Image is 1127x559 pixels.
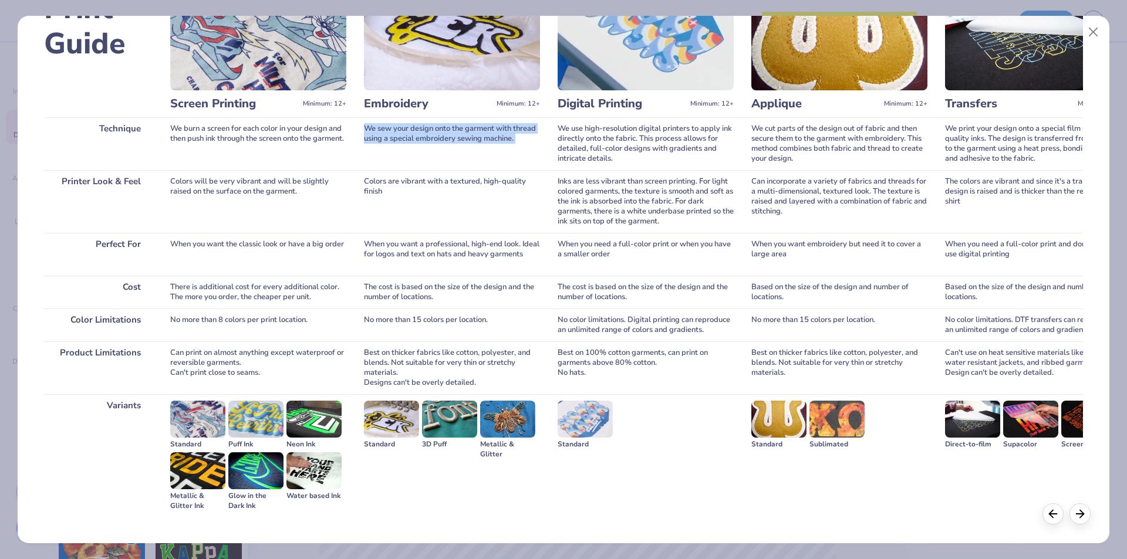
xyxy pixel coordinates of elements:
[751,117,927,170] div: We cut parts of the design out of fabric and then secure them to the garment with embroidery. Thi...
[364,309,540,341] div: No more than 15 colors per location.
[170,233,346,276] div: When you want the classic look or have a big order
[558,233,734,276] div: When you need a full-color print or when you have a smaller order
[751,276,927,309] div: Based on the size of the design and number of locations.
[945,170,1121,233] div: The colors are vibrant and since it's a transfer, the design is raised and is thicker than the re...
[44,276,153,309] div: Cost
[1078,100,1121,108] span: Minimum: 12+
[170,439,225,449] div: Standard
[364,117,540,170] div: We sew your design onto the garment with thread using a special embroidery sewing machine.
[945,439,1000,449] div: Direct-to-film
[422,401,477,438] img: 3D Puff
[228,491,284,511] div: Glow in the Dark Ink
[945,233,1121,276] div: When you need a full-color print and don't want to use digital printing
[286,401,342,438] img: Neon Ink
[286,491,342,501] div: Water based Ink
[1003,439,1058,449] div: Supacolor
[44,170,153,233] div: Printer Look & Feel
[558,96,686,111] h3: Digital Printing
[364,439,419,449] div: Standard
[1082,21,1105,43] button: Close
[228,452,284,489] img: Glow in the Dark Ink
[497,100,540,108] span: Minimum: 12+
[44,341,153,394] div: Product Limitations
[751,401,807,438] img: Standard
[751,170,927,233] div: Can incorporate a variety of fabrics and threads for a multi-dimensional, textured look. The text...
[809,401,865,438] img: Sublimated
[170,96,298,111] h3: Screen Printing
[44,233,153,276] div: Perfect For
[170,401,225,438] img: Standard
[480,439,535,459] div: Metallic & Glitter
[945,341,1121,394] div: Can't use on heat sensitive materials like nylon or water resistant jackets, and ribbed garments....
[364,401,419,438] img: Standard
[364,170,540,233] div: Colors are vibrant with a textured, high-quality finish
[170,491,225,511] div: Metallic & Glitter Ink
[286,452,342,489] img: Water based Ink
[170,276,346,309] div: There is additional cost for every additional color. The more you order, the cheaper per unit.
[170,452,225,489] img: Metallic & Glitter Ink
[945,117,1121,170] div: We print your design onto a special film using high-quality inks. The design is transferred from ...
[751,341,927,394] div: Best on thicker fabrics like cotton, polyester, and blends. Not suitable for very thin or stretch...
[170,341,346,394] div: Can print on almost anything except waterproof or reversible garments. Can't print close to seams.
[170,170,346,233] div: Colors will be very vibrant and will be slightly raised on the surface on the garment.
[44,309,153,341] div: Color Limitations
[751,233,927,276] div: When you want embroidery but need it to cover a large area
[558,401,613,438] img: Standard
[558,170,734,233] div: Inks are less vibrant than screen printing. For light colored garments, the texture is smooth and...
[751,439,807,449] div: Standard
[945,276,1121,309] div: Based on the size of the design and number of locations.
[170,117,346,170] div: We burn a screen for each color in your design and then push ink through the screen onto the garm...
[44,394,153,517] div: Variants
[480,401,535,438] img: Metallic & Glitter
[751,96,879,111] h3: Applique
[422,439,477,449] div: 3D Puff
[1061,439,1116,449] div: Screen Transfer
[945,96,1073,111] h3: Transfers
[44,117,153,170] div: Technique
[364,96,492,111] h3: Embroidery
[364,341,540,394] div: Best on thicker fabrics like cotton, polyester, and blends. Not suitable for very thin or stretch...
[945,401,1000,438] img: Direct-to-film
[809,439,865,449] div: Sublimated
[558,309,734,341] div: No color limitations. Digital printing can reproduce an unlimited range of colors and gradients.
[1003,401,1058,438] img: Supacolor
[303,100,346,108] span: Minimum: 12+
[558,276,734,309] div: The cost is based on the size of the design and the number of locations.
[228,401,284,438] img: Puff Ink
[558,117,734,170] div: We use high-resolution digital printers to apply ink directly onto the fabric. This process allow...
[286,439,342,449] div: Neon Ink
[228,439,284,449] div: Puff Ink
[364,233,540,276] div: When you want a professional, high-end look. Ideal for logos and text on hats and heavy garments
[364,276,540,309] div: The cost is based on the size of the design and the number of locations.
[945,309,1121,341] div: No color limitations. DTF transfers can reproduce an unlimited range of colors and gradients.
[1061,401,1116,438] img: Screen Transfer
[884,100,927,108] span: Minimum: 12+
[558,439,613,449] div: Standard
[690,100,734,108] span: Minimum: 12+
[558,341,734,394] div: Best on 100% cotton garments, can print on garments above 80% cotton. No hats.
[751,309,927,341] div: No more than 15 colors per location.
[170,309,346,341] div: No more than 8 colors per print location.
